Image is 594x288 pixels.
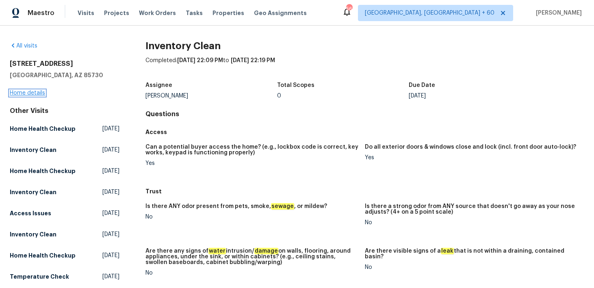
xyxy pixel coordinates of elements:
div: Completed: to [145,56,584,78]
h5: Home Health Checkup [10,251,76,260]
span: Tasks [186,10,203,16]
span: [DATE] 22:19 PM [231,58,275,63]
h5: Home Health Checkup [10,167,76,175]
span: Work Orders [139,9,176,17]
span: [DATE] [102,167,119,175]
div: No [145,214,358,220]
h2: [STREET_ADDRESS] [10,60,119,68]
h5: Are there visible signs of a that is not within a draining, contained basin? [365,248,578,260]
h5: Are there any signs of intrusion/ on walls, flooring, around appliances, under the sink, or withi... [145,248,358,265]
h5: Inventory Clean [10,146,56,154]
h5: Inventory Clean [10,188,56,196]
span: [DATE] [102,188,119,196]
a: Inventory Clean[DATE] [10,227,119,242]
h5: Temperature Check [10,273,69,281]
div: No [365,264,578,270]
h5: Inventory Clean [10,230,56,238]
h5: [GEOGRAPHIC_DATA], AZ 85730 [10,71,119,79]
a: All visits [10,43,37,49]
a: Home Health Checkup[DATE] [10,248,119,263]
h5: Total Scopes [277,82,314,88]
span: [PERSON_NAME] [533,9,582,17]
div: No [145,270,358,276]
h5: Due Date [409,82,435,88]
span: [DATE] [102,273,119,281]
div: [DATE] [409,93,540,99]
h5: Is there ANY odor present from pets, smoke, , or mildew? [145,204,327,209]
span: Projects [104,9,129,17]
h5: Can a potential buyer access the home? (e.g., lockbox code is correct, key works, keypad is funct... [145,144,358,156]
h5: Is there a strong odor from ANY source that doesn't go away as your nose adjusts? (4+ on a 5 poin... [365,204,578,215]
a: Home details [10,90,45,96]
h5: Access Issues [10,209,51,217]
h4: Questions [145,110,584,118]
a: Temperature Check[DATE] [10,269,119,284]
a: Inventory Clean[DATE] [10,185,119,199]
h5: Home Health Checkup [10,125,76,133]
div: [PERSON_NAME] [145,93,277,99]
span: Visits [78,9,94,17]
a: Inventory Clean[DATE] [10,143,119,157]
span: Properties [212,9,244,17]
h5: Access [145,128,584,136]
h5: Assignee [145,82,172,88]
span: [DATE] [102,251,119,260]
span: [DATE] 22:09 PM [177,58,223,63]
span: [DATE] [102,230,119,238]
span: [DATE] [102,146,119,154]
a: Access Issues[DATE] [10,206,119,221]
span: [DATE] [102,209,119,217]
span: Maestro [28,9,54,17]
span: Geo Assignments [254,9,307,17]
div: 0 [277,93,409,99]
h5: Do all exterior doors & windows close and lock (incl. front door auto-lock)? [365,144,576,150]
div: Other Visits [10,107,119,115]
em: leak [441,248,454,254]
div: Yes [145,160,358,166]
span: [GEOGRAPHIC_DATA], [GEOGRAPHIC_DATA] + 60 [365,9,494,17]
span: [DATE] [102,125,119,133]
a: Home Health Checkup[DATE] [10,164,119,178]
a: Home Health Checkup[DATE] [10,121,119,136]
em: damage [254,248,278,254]
h5: Trust [145,187,584,195]
em: water [208,248,226,254]
div: Yes [365,155,578,160]
em: sewage [271,203,294,210]
div: 563 [346,5,352,13]
div: No [365,220,578,225]
h2: Inventory Clean [145,42,584,50]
